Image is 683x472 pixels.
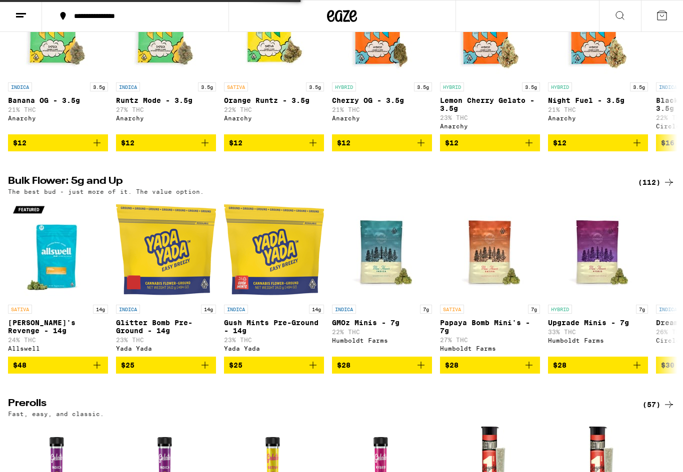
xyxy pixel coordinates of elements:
[440,114,540,121] p: 23% THC
[440,305,464,314] p: SATIVA
[337,361,350,369] span: $28
[224,305,248,314] p: INDICA
[8,337,108,343] p: 24% THC
[332,96,432,104] p: Cherry OG - 3.5g
[661,361,674,369] span: $30
[8,96,108,104] p: Banana OG - 3.5g
[440,345,540,352] div: Humboldt Farms
[93,305,108,314] p: 14g
[13,361,26,369] span: $48
[224,357,324,374] button: Add to bag
[440,123,540,129] div: Anarchy
[332,329,432,335] p: 22% THC
[656,82,680,91] p: INDICA
[224,345,324,352] div: Yada Yada
[414,82,432,91] p: 3.5g
[522,82,540,91] p: 3.5g
[337,139,350,147] span: $12
[548,329,648,335] p: 33% THC
[332,106,432,113] p: 21% THC
[121,139,134,147] span: $12
[8,188,204,195] p: The best bud - just more of it. The value option.
[332,82,356,91] p: HYBRID
[548,319,648,327] p: Upgrade Minis - 7g
[224,319,324,335] p: Gush Mints Pre-Ground - 14g
[306,82,324,91] p: 3.5g
[224,96,324,104] p: Orange Runtz - 3.5g
[548,305,572,314] p: HYBRID
[116,96,216,104] p: Runtz Mode - 3.5g
[201,305,216,314] p: 14g
[116,115,216,121] div: Anarchy
[116,200,216,357] a: Open page for Glitter Bomb Pre-Ground - 14g from Yada Yada
[224,200,324,357] a: Open page for Gush Mints Pre-Ground - 14g from Yada Yada
[642,399,675,411] div: (57)
[8,357,108,374] button: Add to bag
[224,337,324,343] p: 23% THC
[224,134,324,151] button: Add to bag
[636,305,648,314] p: 7g
[440,200,540,357] a: Open page for Papaya Bomb Mini's - 7g from Humboldt Farms
[638,176,675,188] a: (112)
[332,200,432,300] img: Humboldt Farms - GMOz Minis - 7g
[116,305,140,314] p: INDICA
[224,106,324,113] p: 22% THC
[8,134,108,151] button: Add to bag
[440,82,464,91] p: HYBRID
[116,337,216,343] p: 23% THC
[116,319,216,335] p: Glitter Bomb Pre-Ground - 14g
[116,345,216,352] div: Yada Yada
[548,115,648,121] div: Anarchy
[116,106,216,113] p: 27% THC
[548,200,648,357] a: Open page for Upgrade Minis - 7g from Humboldt Farms
[8,411,104,417] p: Fast, easy, and classic.
[116,200,216,300] img: Yada Yada - Glitter Bomb Pre-Ground - 14g
[661,139,674,147] span: $16
[440,200,540,300] img: Humboldt Farms - Papaya Bomb Mini's - 7g
[229,361,242,369] span: $25
[198,82,216,91] p: 3.5g
[548,106,648,113] p: 21% THC
[553,139,566,147] span: $12
[440,357,540,374] button: Add to bag
[445,361,458,369] span: $28
[13,139,26,147] span: $12
[440,134,540,151] button: Add to bag
[656,305,680,314] p: INDICA
[8,115,108,121] div: Anarchy
[224,115,324,121] div: Anarchy
[548,96,648,104] p: Night Fuel - 3.5g
[548,337,648,344] div: Humboldt Farms
[548,82,572,91] p: HYBRID
[8,106,108,113] p: 21% THC
[8,345,108,352] div: Allswell
[332,319,432,327] p: GMOz Minis - 7g
[8,200,108,300] img: Allswell - Jack's Revenge - 14g
[548,134,648,151] button: Add to bag
[224,82,248,91] p: SATIVA
[229,139,242,147] span: $12
[332,115,432,121] div: Anarchy
[116,357,216,374] button: Add to bag
[8,305,32,314] p: SATIVA
[548,200,648,300] img: Humboldt Farms - Upgrade Minis - 7g
[548,357,648,374] button: Add to bag
[121,361,134,369] span: $25
[116,82,140,91] p: INDICA
[332,337,432,344] div: Humboldt Farms
[309,305,324,314] p: 14g
[445,139,458,147] span: $12
[8,399,626,411] h2: Prerolls
[116,134,216,151] button: Add to bag
[6,7,72,15] span: Hi. Need any help?
[8,176,626,188] h2: Bulk Flower: 5g and Up
[528,305,540,314] p: 7g
[224,200,324,300] img: Yada Yada - Gush Mints Pre-Ground - 14g
[332,134,432,151] button: Add to bag
[440,96,540,112] p: Lemon Cherry Gelato - 3.5g
[332,200,432,357] a: Open page for GMOz Minis - 7g from Humboldt Farms
[630,82,648,91] p: 3.5g
[8,200,108,357] a: Open page for Jack's Revenge - 14g from Allswell
[440,337,540,343] p: 27% THC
